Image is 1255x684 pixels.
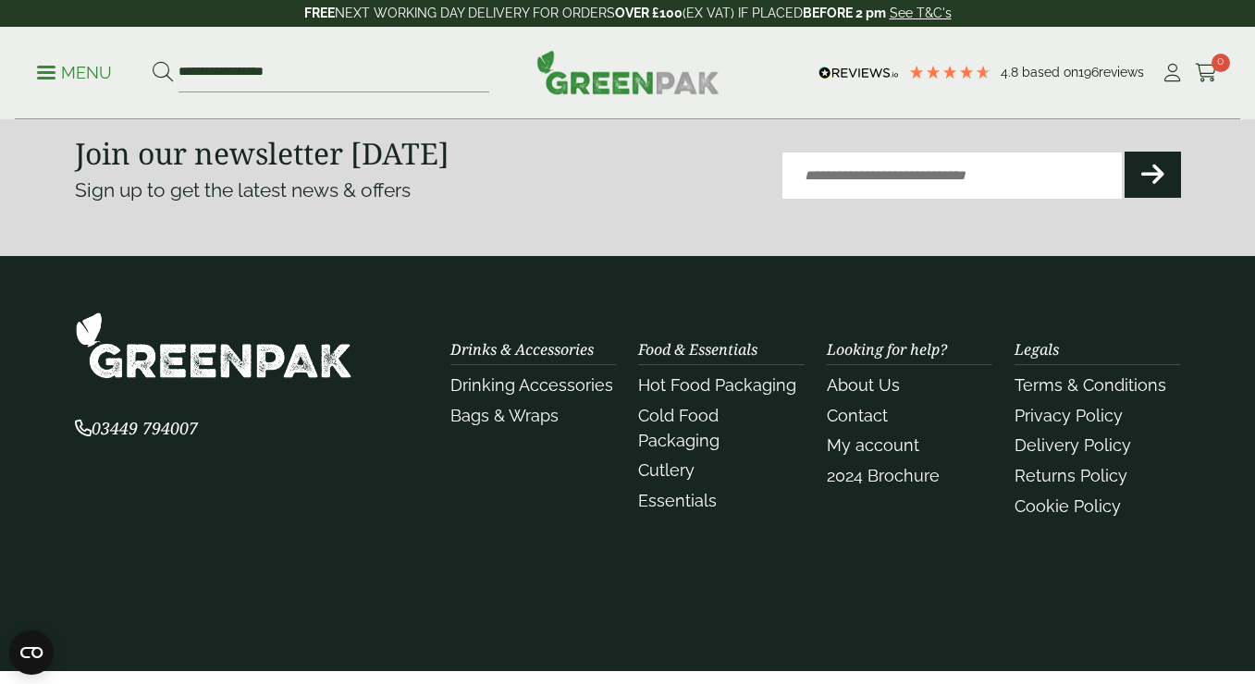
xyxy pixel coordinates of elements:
[1161,64,1184,82] i: My Account
[1015,406,1123,425] a: Privacy Policy
[9,630,54,675] button: Open CMP widget
[1195,59,1218,87] a: 0
[304,6,335,20] strong: FREE
[827,435,919,455] a: My account
[37,62,112,80] a: Menu
[1078,65,1099,79] span: 196
[827,466,940,485] a: 2024 Brochure
[827,375,900,395] a: About Us
[1015,435,1131,455] a: Delivery Policy
[1001,65,1022,79] span: 4.8
[450,375,613,395] a: Drinking Accessories
[827,406,888,425] a: Contact
[536,50,720,94] img: GreenPak Supplies
[1015,466,1127,485] a: Returns Policy
[818,67,899,79] img: REVIEWS.io
[1022,65,1078,79] span: Based on
[1015,375,1166,395] a: Terms & Conditions
[890,6,952,20] a: See T&C's
[803,6,886,20] strong: BEFORE 2 pm
[1099,65,1144,79] span: reviews
[75,311,352,379] img: GreenPak Supplies
[638,491,717,510] a: Essentials
[638,375,796,395] a: Hot Food Packaging
[75,133,449,173] strong: Join our newsletter [DATE]
[615,6,683,20] strong: OVER £100
[1015,496,1121,516] a: Cookie Policy
[75,176,572,205] p: Sign up to get the latest news & offers
[450,406,559,425] a: Bags & Wraps
[1195,64,1218,82] i: Cart
[908,64,991,80] div: 4.79 Stars
[75,421,198,438] a: 03449 794007
[37,62,112,84] p: Menu
[638,406,720,450] a: Cold Food Packaging
[1212,54,1230,72] span: 0
[75,417,198,439] span: 03449 794007
[638,460,695,480] a: Cutlery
